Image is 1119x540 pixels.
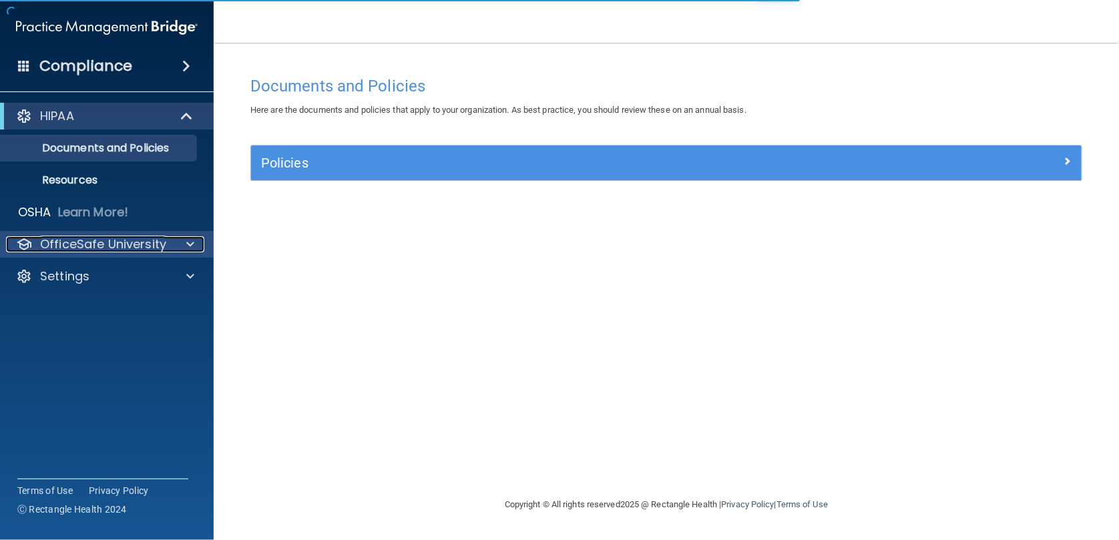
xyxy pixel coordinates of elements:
div: Copyright © All rights reserved 2025 @ Rectangle Health | | [423,483,910,526]
a: Privacy Policy [721,499,774,509]
p: Resources [9,174,191,187]
p: OfficeSafe University [40,236,166,252]
p: Settings [40,268,89,284]
p: Documents and Policies [9,142,191,155]
p: HIPAA [40,108,74,124]
a: Terms of Use [17,484,73,497]
a: Settings [16,268,194,284]
span: Here are the documents and policies that apply to your organization. As best practice, you should... [250,105,746,115]
h4: Compliance [39,57,132,75]
h4: Documents and Policies [250,77,1082,95]
img: PMB logo [16,14,198,41]
a: HIPAA [16,108,194,124]
p: OSHA [18,204,51,220]
a: OfficeSafe University [16,236,194,252]
a: Terms of Use [776,499,828,509]
a: Policies [261,152,1072,174]
span: Ⓒ Rectangle Health 2024 [17,503,127,516]
h5: Policies [261,156,864,170]
p: Learn More! [58,204,129,220]
a: Privacy Policy [89,484,149,497]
